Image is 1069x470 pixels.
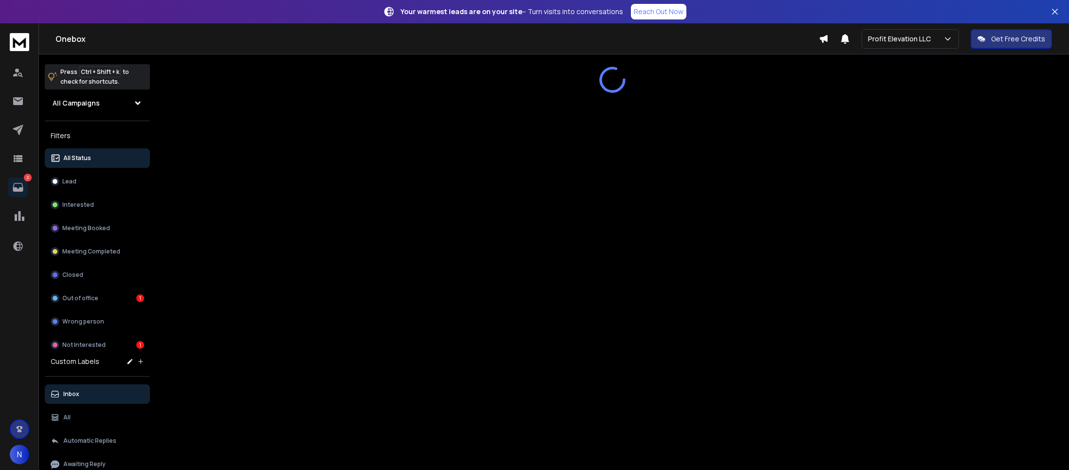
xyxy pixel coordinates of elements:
h1: All Campaigns [53,98,100,108]
p: Not Interested [62,341,106,349]
button: Inbox [45,384,150,404]
div: 1 [136,294,144,302]
button: All [45,408,150,427]
p: Out of office [62,294,98,302]
p: 2 [24,174,32,181]
a: Reach Out Now [631,4,686,19]
p: Profit Elevation LLC [868,34,935,44]
p: All Status [63,154,91,162]
div: 1 [136,341,144,349]
button: N [10,445,29,464]
p: Inbox [63,390,79,398]
p: Lead [62,178,76,185]
p: – Turn visits into conversations [401,7,623,17]
p: Automatic Replies [63,437,116,445]
button: Lead [45,172,150,191]
p: Get Free Credits [991,34,1045,44]
h3: Custom Labels [51,357,99,366]
p: Interested [62,201,94,209]
p: Meeting Booked [62,224,110,232]
p: All [63,414,71,421]
button: Wrong person [45,312,150,331]
p: Closed [62,271,83,279]
button: Get Free Credits [971,29,1052,49]
button: Automatic Replies [45,431,150,451]
button: Out of office1 [45,289,150,308]
p: Meeting Completed [62,248,120,255]
h1: Onebox [55,33,819,45]
strong: Your warmest leads are on your site [401,7,522,16]
a: 2 [8,178,28,197]
p: Press to check for shortcuts. [60,67,129,87]
button: All Status [45,148,150,168]
img: logo [10,33,29,51]
p: Reach Out Now [634,7,683,17]
button: Closed [45,265,150,285]
button: Meeting Completed [45,242,150,261]
button: Not Interested1 [45,335,150,355]
button: Meeting Booked [45,218,150,238]
span: Ctrl + Shift + k [79,66,121,77]
button: All Campaigns [45,93,150,113]
h3: Filters [45,129,150,143]
p: Awaiting Reply [63,460,106,468]
button: Interested [45,195,150,215]
p: Wrong person [62,318,104,325]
